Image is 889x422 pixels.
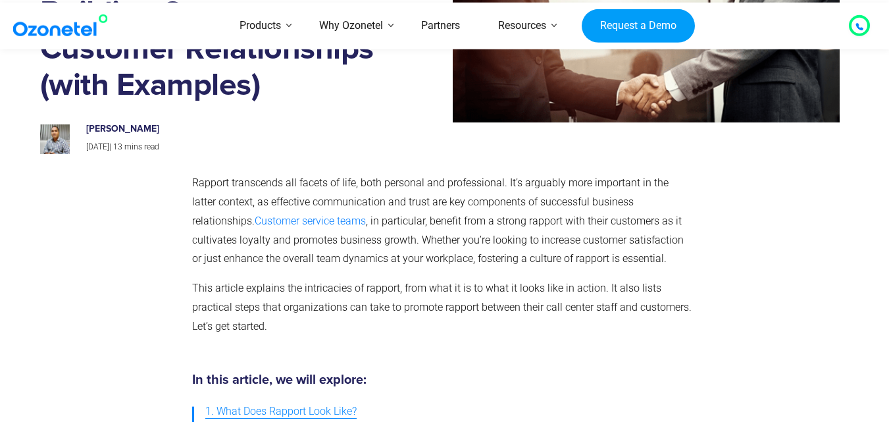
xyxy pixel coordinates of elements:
a: Partners [402,3,479,49]
a: Customer service teams [255,215,366,227]
a: Resources [479,3,565,49]
span: 1. What Does Rapport Look Like? [205,402,357,421]
p: This article explains the intricacies of rapport, from what it is to what it looks like in action... [192,279,692,336]
img: prashanth-kancherla_avatar-200x200.jpeg [40,124,70,154]
span: 13 [113,142,122,151]
span: [DATE] [86,142,109,151]
h5: In this article, we will explore: [192,373,692,386]
p: | [86,140,364,155]
a: Why Ozonetel [300,3,402,49]
a: Products [220,3,300,49]
p: Rapport transcends all facets of life, both personal and professional. It’s arguably more importa... [192,174,692,269]
span: mins read [124,142,159,151]
a: Request a Demo [582,9,694,43]
h6: [PERSON_NAME] [86,124,364,135]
